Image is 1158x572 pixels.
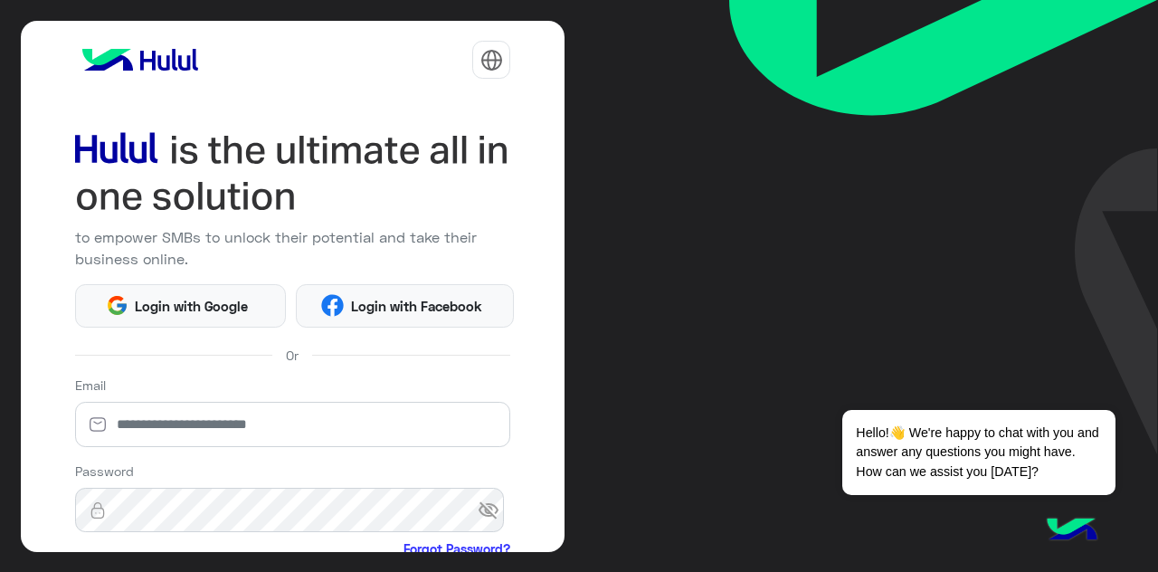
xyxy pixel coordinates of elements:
img: Facebook [321,294,344,317]
span: Login with Google [128,296,255,317]
img: hululLoginTitle_EN.svg [75,127,511,220]
label: Password [75,462,134,481]
img: Google [106,294,128,317]
span: Hello!👋 We're happy to chat with you and answer any questions you might have. How can we assist y... [842,410,1115,495]
span: visibility_off [478,494,510,527]
button: Login with Google [75,284,286,328]
span: Or [286,346,299,365]
span: Login with Facebook [344,296,489,317]
p: to empower SMBs to unlock their potential and take their business online. [75,226,511,271]
img: lock [75,501,120,520]
button: Login with Facebook [296,284,514,328]
label: Email [75,376,106,395]
img: hulul-logo.png [1040,500,1104,563]
img: tab [480,49,503,71]
a: Forgot Password? [403,539,510,558]
img: logo [75,42,205,78]
img: email [75,415,120,434]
